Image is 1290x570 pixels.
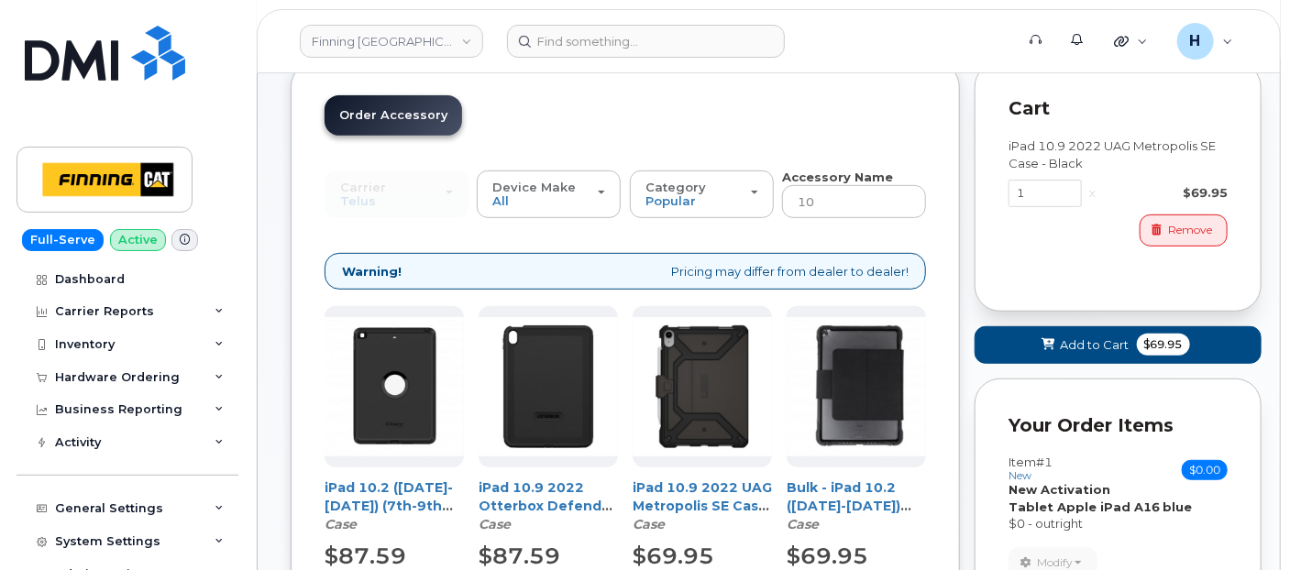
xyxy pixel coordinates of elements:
span: $87.59 [325,543,406,569]
div: Pricing may differ from dealer to dealer! [325,253,926,290]
div: iPad 10.9 2022 UAG Metropolis SE Case - Black [633,478,772,533]
a: Finning Canada [300,25,483,58]
span: #1 [1036,455,1053,469]
button: Remove [1140,214,1228,247]
strong: Warning! [342,263,402,280]
span: Remove [1168,222,1212,238]
span: All [492,193,509,208]
div: iPad 10.2 (2019-2021) (7th-9th Gen) Otterbox Black Defender series case [325,478,464,533]
span: $69.95 [787,543,868,569]
span: $0.00 [1182,460,1228,480]
div: hakaur@dminc.com [1164,23,1246,60]
span: Popular [645,193,696,208]
span: $87.59 [479,543,560,569]
p: Your Order Items [1009,412,1228,439]
div: Quicklinks [1101,23,1161,60]
a: iPad 10.9 2022 Otterbox Defender Series case - Black [479,479,616,532]
strong: Accessory Name [782,170,893,184]
span: Category [645,180,706,194]
button: Category Popular [630,170,774,218]
small: new [1009,469,1031,482]
em: Case [325,516,357,532]
div: x [1082,184,1103,202]
span: Order Accessory [339,108,447,122]
span: Add to Cart [1061,336,1130,354]
p: Cart [1009,95,1228,122]
img: 9th_Gen_Defender.jpg [325,317,464,456]
span: $69.95 [1137,334,1190,356]
span: H [1190,30,1201,52]
img: Otterbox_Case_10th_Gen.jpg [479,317,618,456]
strong: New Activation [1009,482,1110,497]
button: Add to Cart $69.95 [975,326,1262,364]
div: $69.95 [1103,184,1228,202]
div: iPad 10.9 2022 UAG Metropolis SE Case - Black [1009,137,1228,171]
a: iPad 10.2 ([DATE]-[DATE]) (7th-9th Gen) Otterbox Black Defender series case [325,479,453,569]
em: Case [479,516,511,532]
div: iPad 10.9 2022 Otterbox Defender Series case - Black [479,478,618,533]
img: 10th_Gen_Folio_Case.jpg [633,317,772,456]
div: $0 - outright [1009,515,1228,532]
button: Device Make All [477,170,621,218]
span: Device Make [492,180,576,194]
span: $69.95 [633,543,714,569]
em: Case [633,516,665,532]
h3: Item [1009,455,1053,482]
input: Find something... [507,25,785,58]
strong: Tablet Apple iPad A16 [1009,499,1160,514]
img: 9th_Gen_Folio_Case.jpg [787,317,926,456]
a: iPad 10.9 2022 UAG Metropolis SE Case - Black [633,479,772,532]
em: Case [787,516,819,532]
div: Bulk - iPad 10.2 (2019-2021) (7th-9th Gen) Otterbox Clear/Black UnlimitEd Case w/Folio/Screen [787,478,926,533]
strong: blue [1163,499,1192,514]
